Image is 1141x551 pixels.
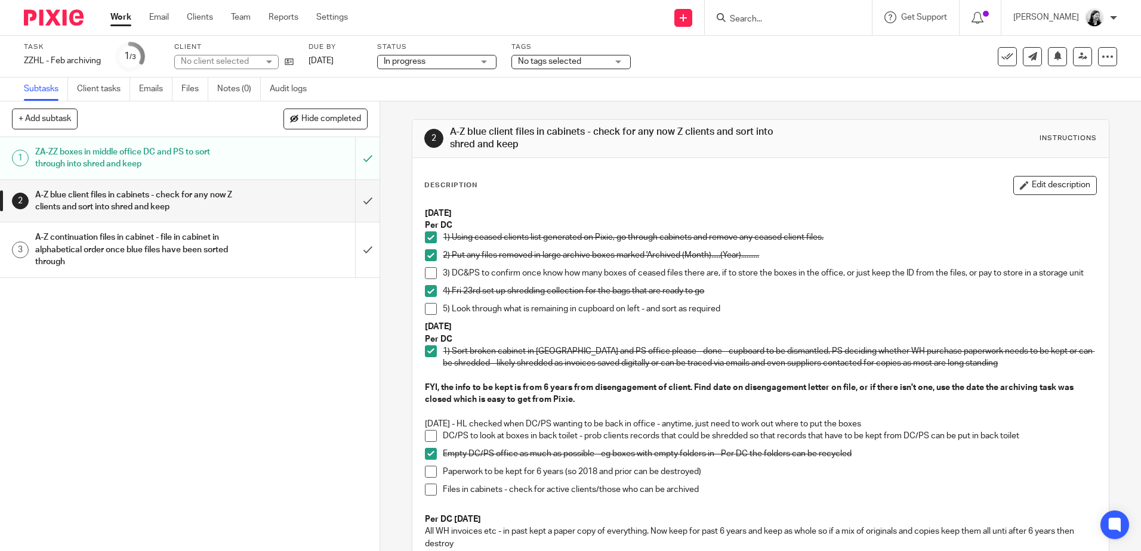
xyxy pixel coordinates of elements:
[1013,176,1097,195] button: Edit description
[181,55,258,67] div: No client selected
[12,193,29,209] div: 2
[443,303,1096,315] p: 5) Look through what is remaining in cupboard on left - and sort as required
[124,49,136,63] div: 1
[283,109,368,129] button: Hide completed
[901,13,947,21] span: Get Support
[231,11,251,23] a: Team
[12,242,29,258] div: 3
[424,129,443,148] div: 2
[443,430,1096,442] p: DC/PS to look at boxes in back toilet - prob clients records that could be shredded so that recor...
[174,42,294,52] label: Client
[425,209,452,218] strong: [DATE]
[425,221,452,230] strong: Per DC
[425,515,481,524] strong: Per DC [DATE]
[24,55,101,67] div: ZZHL - Feb archiving
[425,323,452,331] strong: [DATE]
[12,109,78,129] button: + Add subtask
[425,418,1096,430] p: [DATE] - HL checked when DC/PS wanting to be back in office - anytime, just need to work out wher...
[139,78,172,101] a: Emails
[377,42,497,52] label: Status
[1040,134,1097,143] div: Instructions
[301,114,361,124] span: Hide completed
[1085,8,1104,27] img: Helen_2025.jpg
[187,11,213,23] a: Clients
[729,14,836,25] input: Search
[270,78,316,101] a: Audit logs
[309,57,334,65] span: [DATE]
[24,10,84,26] img: Pixie
[24,78,68,101] a: Subtasks
[425,525,1096,550] p: All WH invoices etc - in past kept a paper copy of everything. Now keep for past 6 years and keep...
[316,11,348,23] a: Settings
[443,448,1096,460] p: Empty DC/PS office as much as possible - eg boxes with empty folders in - Per DC the folders can ...
[443,466,1096,478] p: Paperwork to be kept for 6 years (so 2018 and prior can be destroyed)
[443,231,1096,243] p: 1) Using ceased clients list generated on Pixie, go through cabinets and remove any ceased client...
[77,78,130,101] a: Client tasks
[443,267,1096,279] p: 3) DC&PS to confirm once know how many boxes of ceased files there are, if to store the boxes in ...
[425,383,1075,404] strong: FYI, the info to be kept is from 6 years from disengagement of client. Find date on disengagement...
[425,335,452,343] strong: Per DC
[518,57,581,66] span: No tags selected
[181,78,208,101] a: Files
[149,11,169,23] a: Email
[424,181,477,190] p: Description
[35,186,240,216] h1: A-Z blue client files in cabinets - check for any now Z clients and sort into shred and keep
[35,228,240,271] h1: A-Z continuation files in cabinet - file in cabinet in alphabetical order once blue files have be...
[217,78,261,101] a: Notes (0)
[110,11,131,23] a: Work
[443,285,1096,297] p: 4) Fri 23rd set up shredding collection for the bags that are ready to go
[1013,11,1079,23] p: [PERSON_NAME]
[450,126,786,151] h1: A-Z blue client files in cabinets - check for any now Z clients and sort into shred and keep
[443,345,1096,370] p: 1) Sort broken cabinet in [GEOGRAPHIC_DATA] and PS office please - done - cupboard to be dismantl...
[443,249,1096,261] p: 2) Put any files removed in large archive boxes marked 'Archived (Month).....(Year)..........
[511,42,631,52] label: Tags
[35,143,240,174] h1: ZA-ZZ boxes in middle office DC and PS to sort through into shred and keep
[129,54,136,60] small: /3
[309,42,362,52] label: Due by
[269,11,298,23] a: Reports
[24,42,101,52] label: Task
[384,57,425,66] span: In progress
[443,484,1096,496] p: Files in cabinets - check for active clients/those who can be archived
[12,150,29,166] div: 1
